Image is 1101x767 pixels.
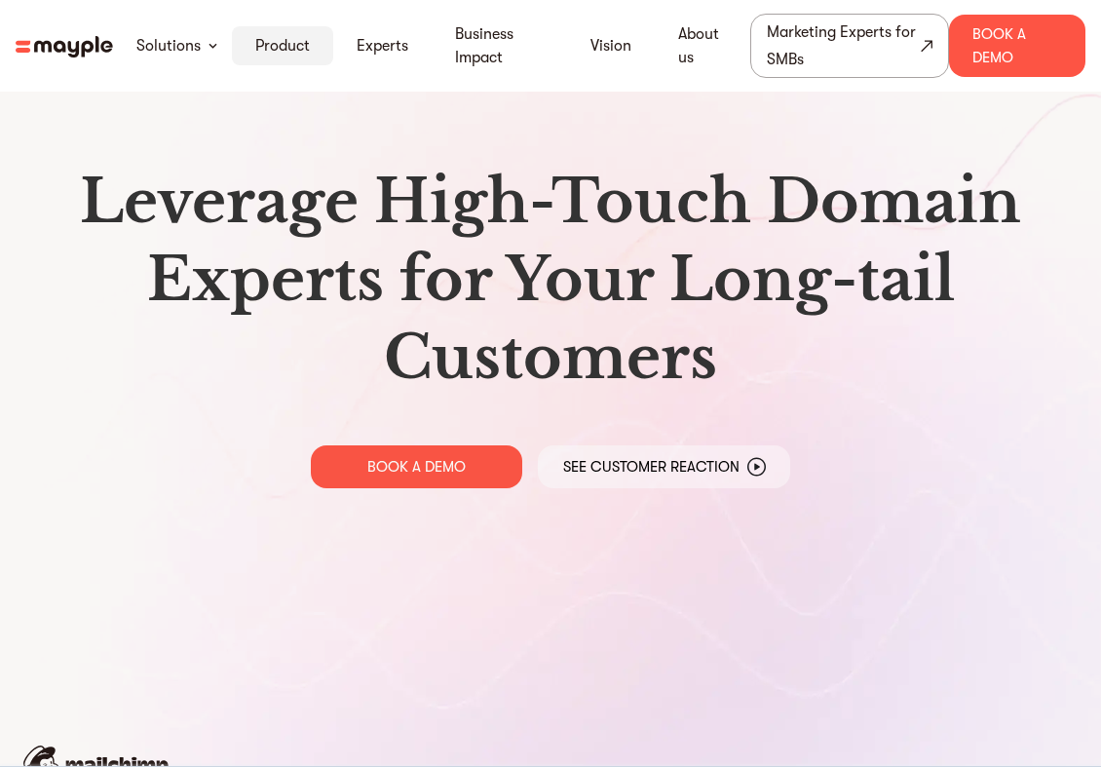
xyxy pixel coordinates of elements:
a: About us [678,22,727,69]
a: See Customer Reaction [538,445,790,488]
p: See Customer Reaction [563,457,740,477]
h1: Leverage High-Touch Domain Experts for Your Long-tail Customers [31,163,1070,397]
a: BOOK A DEMO [311,445,522,488]
img: arrow-down [209,43,217,49]
a: Solutions [136,34,201,58]
a: Vision [590,34,631,58]
p: BOOK A DEMO [367,457,466,477]
div: Book A Demo [949,15,1085,77]
a: Business Impact [455,22,544,69]
a: Product [255,34,310,58]
a: Experts [357,34,408,58]
div: Marketing Experts for SMBs [767,19,917,73]
iframe: Chat Widget [1004,673,1101,767]
img: mayple-logo [16,36,113,58]
a: Marketing Experts for SMBs [750,14,949,78]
